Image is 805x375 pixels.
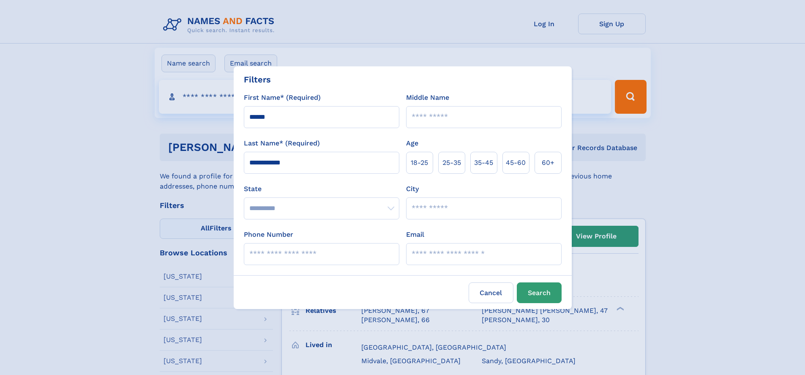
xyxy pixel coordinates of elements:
[542,158,554,168] span: 60+
[406,184,419,194] label: City
[244,73,271,86] div: Filters
[474,158,493,168] span: 35‑45
[506,158,526,168] span: 45‑60
[244,93,321,103] label: First Name* (Required)
[406,138,418,148] label: Age
[469,282,513,303] label: Cancel
[244,230,293,240] label: Phone Number
[244,138,320,148] label: Last Name* (Required)
[411,158,428,168] span: 18‑25
[406,93,449,103] label: Middle Name
[244,184,399,194] label: State
[442,158,461,168] span: 25‑35
[406,230,424,240] label: Email
[517,282,562,303] button: Search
